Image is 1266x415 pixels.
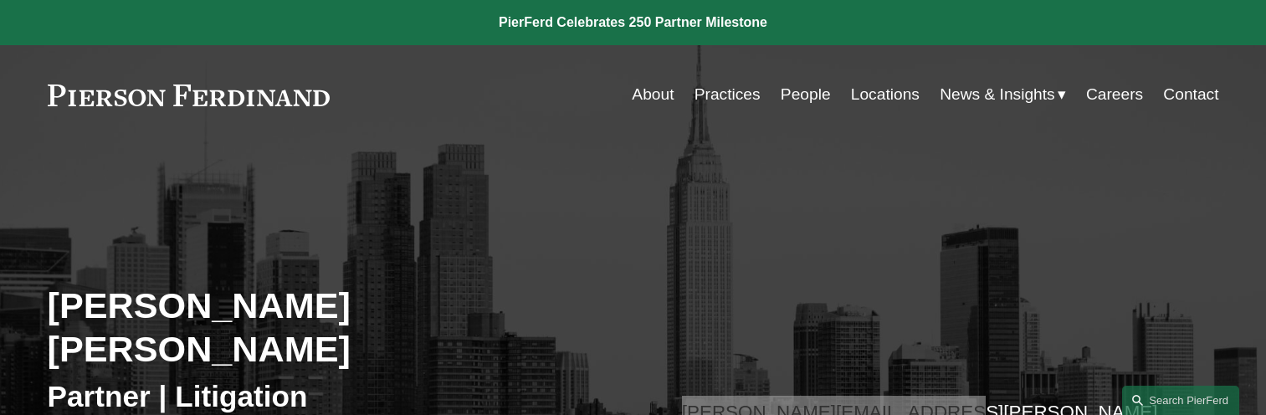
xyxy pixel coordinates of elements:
a: Practices [695,79,761,110]
a: folder dropdown [940,79,1066,110]
a: Locations [851,79,920,110]
a: About [632,79,674,110]
a: Contact [1163,79,1218,110]
a: Careers [1086,79,1143,110]
h3: Partner | Litigation [48,378,633,415]
h2: [PERSON_NAME] [PERSON_NAME] [48,284,633,371]
span: News & Insights [940,80,1055,110]
a: People [781,79,831,110]
a: Search this site [1122,386,1239,415]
